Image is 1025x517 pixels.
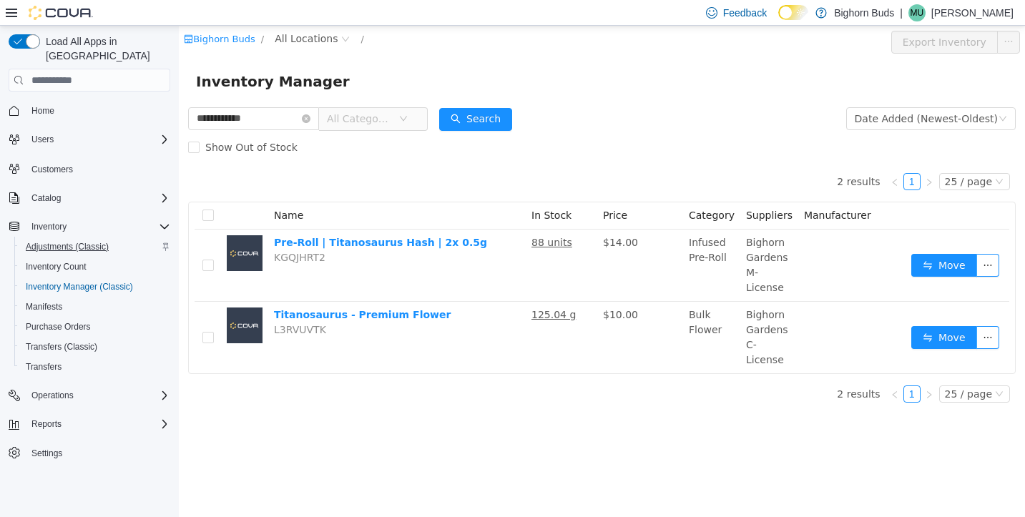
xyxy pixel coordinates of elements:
i: icon: down [820,89,828,99]
span: Home [31,105,54,117]
span: Inventory [26,218,170,235]
a: 1 [725,360,741,376]
span: Inventory Count [26,261,87,272]
span: Settings [26,444,170,462]
a: Settings [26,445,68,462]
button: Operations [26,387,79,404]
i: icon: shop [5,9,14,18]
li: Previous Page [707,147,725,164]
span: Home [26,102,170,119]
span: Transfers (Classic) [26,341,97,353]
div: 25 / page [766,148,813,164]
td: Bulk Flower [504,276,561,348]
span: Customers [26,159,170,177]
button: Transfers (Classic) [14,337,176,357]
span: Customers [31,164,73,175]
li: Next Page [742,360,759,377]
button: Users [3,129,176,149]
button: Adjustments (Classic) [14,237,176,257]
button: Catalog [26,189,67,207]
button: Export Inventory [712,5,819,28]
a: Manifests [20,298,68,315]
span: Users [31,134,54,145]
button: Transfers [14,357,176,377]
button: Reports [3,414,176,434]
span: Users [26,131,170,148]
a: Adjustments (Classic) [20,238,114,255]
button: Reports [26,415,67,433]
u: 125.04 g [353,283,397,295]
span: In Stock [353,184,393,195]
a: Purchase Orders [20,318,97,335]
button: Inventory [26,218,72,235]
span: Adjustments (Classic) [20,238,170,255]
span: Purchase Orders [26,321,91,333]
li: 2 results [658,147,701,164]
i: icon: close-circle [123,89,132,97]
span: Transfers (Classic) [20,338,170,355]
button: Users [26,131,59,148]
span: Bighorn Gardens M-License [567,211,609,267]
img: Cova [29,6,93,20]
span: Inventory Manager [17,44,180,67]
a: Transfers [20,358,67,375]
span: $14.00 [424,211,459,222]
button: icon: ellipsis [818,5,841,28]
span: Transfers [26,361,62,373]
span: Operations [31,390,74,401]
span: Settings [31,448,62,459]
span: Suppliers [567,184,614,195]
button: Customers [3,158,176,179]
p: | [900,4,903,21]
span: / [182,8,185,19]
a: Home [26,102,60,119]
a: icon: shopBighorn Buds [5,8,77,19]
a: 1 [725,148,741,164]
button: Settings [3,443,176,463]
span: Inventory Manager (Classic) [26,281,133,292]
span: Reports [31,418,62,430]
i: icon: down [816,364,825,374]
u: 88 units [353,211,393,222]
li: Previous Page [707,360,725,377]
button: Catalog [3,188,176,208]
button: Manifests [14,297,176,317]
span: Purchase Orders [20,318,170,335]
span: Reports [26,415,170,433]
button: Home [3,100,176,121]
div: Date Added (Newest-Oldest) [676,82,819,104]
button: icon: searchSearch [260,82,333,105]
span: Dark Mode [778,20,779,21]
i: icon: down [816,152,825,162]
span: MU [911,4,924,21]
div: 25 / page [766,360,813,376]
i: icon: right [746,365,755,373]
button: Purchase Orders [14,317,176,337]
span: Bighorn Gardens C-License [567,283,609,340]
i: icon: right [746,152,755,161]
a: Pre-Roll | Titanosaurus Hash | 2x 0.5g [95,211,308,222]
button: Inventory Count [14,257,176,277]
span: All Categories [148,86,213,100]
img: Pre-Roll | Titanosaurus Hash | 2x 0.5g placeholder [48,210,84,245]
span: KGQJHRT2 [95,226,147,237]
a: Inventory Manager (Classic) [20,278,139,295]
span: Inventory Manager (Classic) [20,278,170,295]
p: Bighorn Buds [834,4,894,21]
span: Catalog [31,192,61,204]
span: Transfers [20,358,170,375]
span: / [82,8,85,19]
nav: Complex example [9,94,170,501]
span: Category [510,184,556,195]
span: All Locations [96,5,159,21]
span: Price [424,184,448,195]
a: Titanosaurus - Premium Flower [95,283,272,295]
span: Adjustments (Classic) [26,241,109,252]
span: Show Out of Stock [21,116,124,127]
li: 2 results [658,360,701,377]
a: Customers [26,161,79,178]
span: Feedback [723,6,767,20]
img: Titanosaurus - Premium Flower placeholder [48,282,84,317]
i: icon: down [220,89,229,99]
i: icon: left [712,152,720,161]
